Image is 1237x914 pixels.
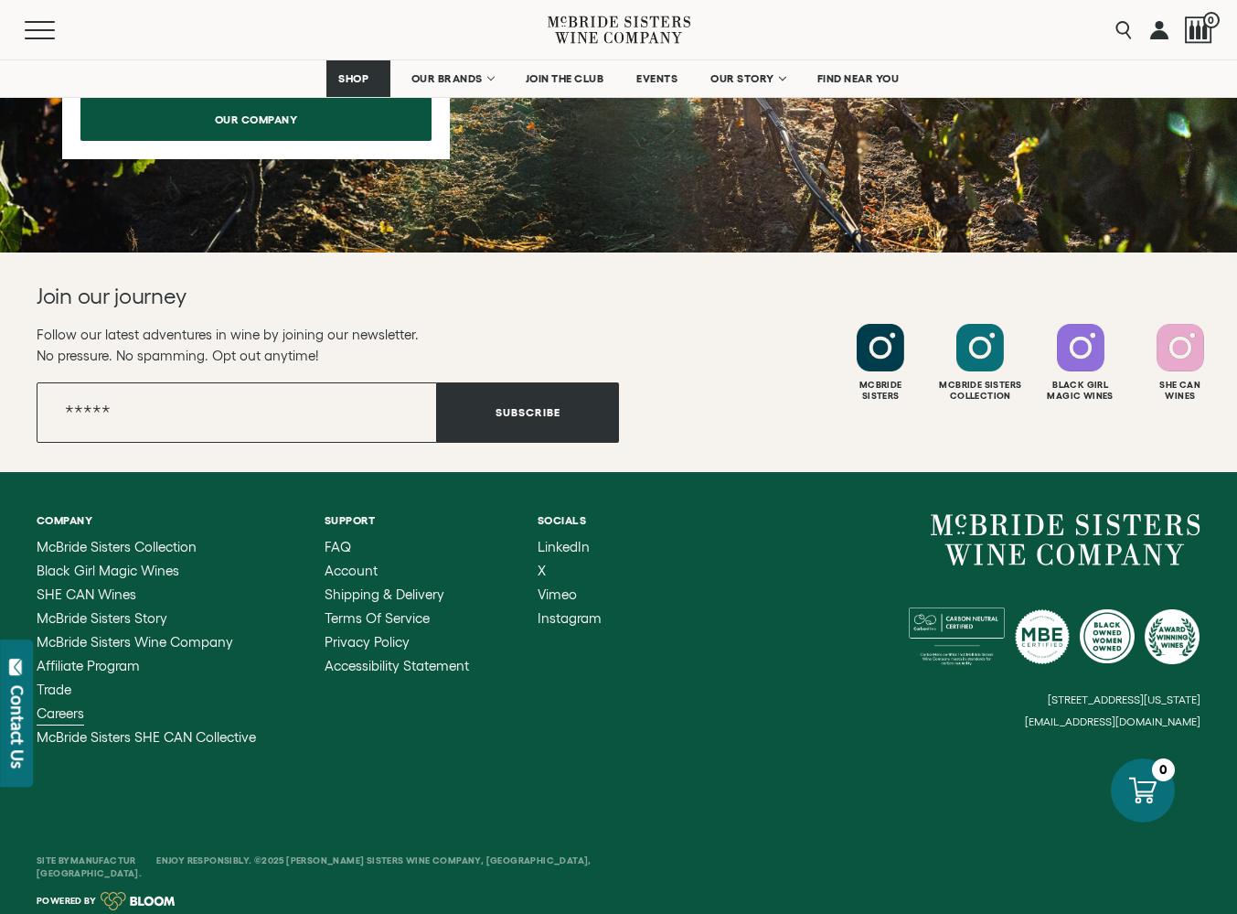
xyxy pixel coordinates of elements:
span: JOIN THE CLUB [526,72,604,85]
span: EVENTS [636,72,677,85]
span: FAQ [325,539,351,554]
span: Trade [37,682,71,697]
span: Account [325,563,378,578]
span: OUR STORY [710,72,774,85]
span: Careers [37,705,84,721]
div: Black Girl Magic Wines [1033,380,1128,402]
h2: Join our journey [37,282,560,311]
span: Black Girl Magic Wines [37,563,179,578]
a: McBride Sisters Wine Company [931,514,1200,565]
span: McBride Sisters Story [37,610,167,626]
a: OUR BRANDS [400,60,505,97]
div: Mcbride Sisters [833,380,928,402]
a: Follow Black Girl Magic Wines on Instagram Black GirlMagic Wines [1033,324,1128,402]
a: McBride Sisters Wine Company [37,635,256,650]
span: McBride Sisters Wine Company [37,634,233,650]
a: Follow McBride Sisters Collection on Instagram Mcbride SistersCollection [933,324,1028,402]
a: Follow SHE CAN Wines on Instagram She CanWines [1133,324,1228,402]
span: Shipping & Delivery [325,586,444,602]
span: Terms of Service [325,610,430,626]
span: Site By [37,855,138,866]
span: Affiliate Program [37,658,140,673]
a: X [538,564,602,578]
a: Privacy Policy [325,635,469,650]
a: FIND NEAR YOU [805,60,912,97]
a: Affiliate Program [37,659,256,673]
a: Terms of Service [325,611,469,626]
span: McBride Sisters Collection [37,539,197,554]
a: SHE CAN Wines [37,587,256,602]
a: Trade [37,683,256,697]
a: our company [80,97,432,141]
a: Black Girl Magic Wines [37,564,256,578]
button: Subscribe [437,382,619,443]
a: Account [325,564,469,578]
a: OUR STORY [698,60,796,97]
span: 0 [1203,12,1220,28]
div: She Can Wines [1133,380,1228,402]
a: Follow McBride Sisters on Instagram McbrideSisters [833,324,928,402]
span: OUR BRANDS [411,72,483,85]
small: [STREET_ADDRESS][US_STATE] [1048,694,1200,705]
span: Enjoy Responsibly. ©2025 [PERSON_NAME] Sisters Wine Company, [GEOGRAPHIC_DATA], [GEOGRAPHIC_DATA]. [37,855,592,878]
span: LinkedIn [538,539,590,554]
a: EVENTS [624,60,689,97]
span: Vimeo [538,586,577,602]
span: Privacy Policy [325,634,410,650]
a: SHOP [326,60,390,97]
a: McBride Sisters Collection [37,540,256,554]
a: McBride Sisters Story [37,611,256,626]
span: SHE CAN Wines [37,586,136,602]
a: Accessibility Statement [325,659,469,673]
span: FIND NEAR YOU [817,72,900,85]
span: Instagram [538,610,602,626]
div: Mcbride Sisters Collection [933,380,1028,402]
small: [EMAIL_ADDRESS][DOMAIN_NAME] [1025,715,1200,728]
a: Instagram [538,611,602,626]
a: Vimeo [538,587,602,602]
button: Mobile Menu Trigger [25,21,91,39]
div: Contact Us [8,685,27,769]
span: X [538,563,546,578]
span: McBride Sisters SHE CAN Collective [37,729,256,745]
a: Careers [37,706,256,721]
div: 0 [1152,758,1175,781]
span: SHOP [338,72,369,85]
input: Email [37,382,437,443]
a: LinkedIn [538,540,602,554]
p: Follow our latest adventures in wine by joining our newsletter. No pressure. No spamming. Opt out... [37,324,619,366]
a: JOIN THE CLUB [514,60,616,97]
a: FAQ [325,540,469,554]
a: McBride Sisters SHE CAN Collective [37,730,256,745]
span: our company [183,102,330,137]
a: Manufactur [70,855,136,866]
a: Shipping & Delivery [325,587,469,602]
span: Powered by [37,897,96,906]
